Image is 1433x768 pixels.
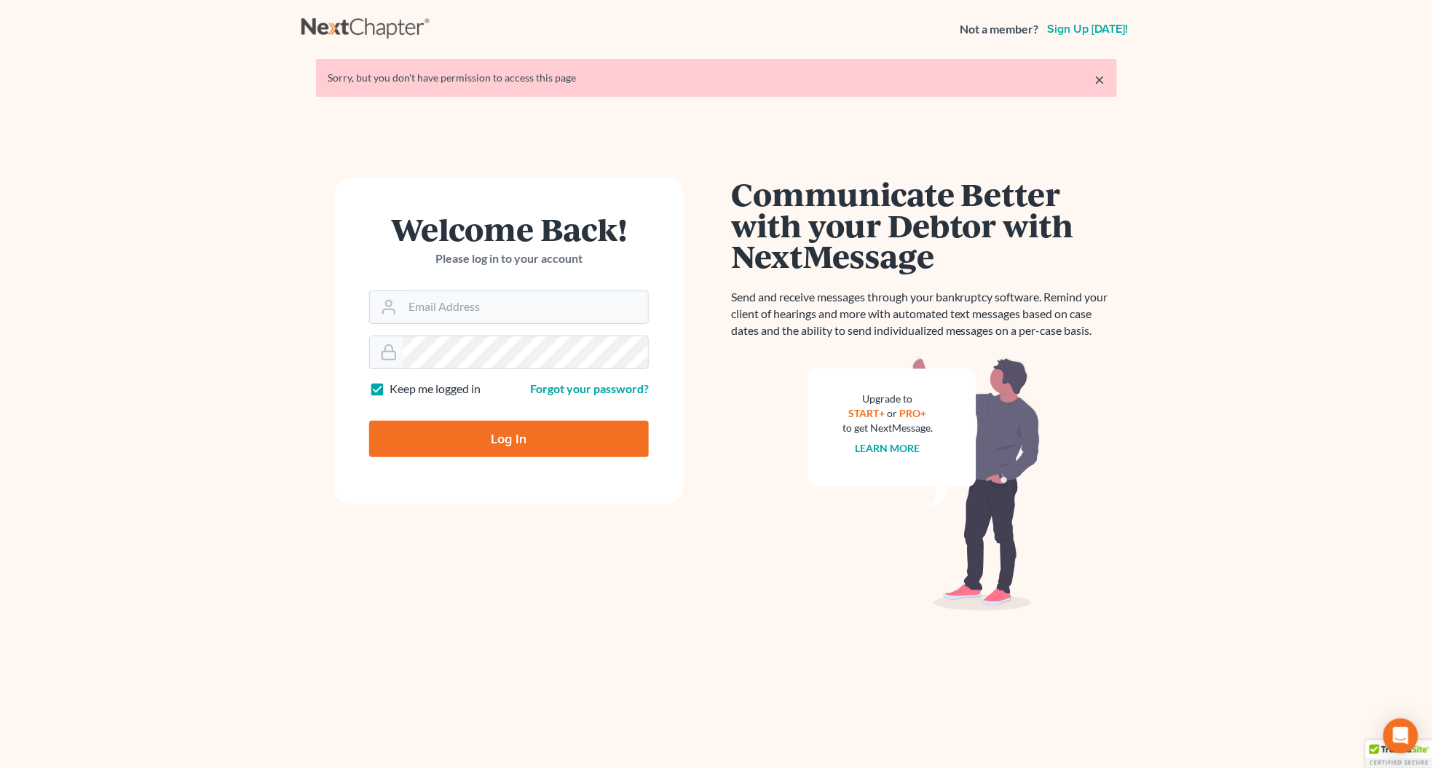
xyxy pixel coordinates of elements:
[960,21,1039,38] strong: Not a member?
[900,407,927,419] a: PRO+
[856,442,920,454] a: Learn more
[328,71,1105,85] div: Sorry, but you don't have permission to access this page
[849,407,885,419] a: START+
[390,381,481,397] label: Keep me logged in
[1045,23,1132,35] a: Sign up [DATE]!
[369,421,649,457] input: Log In
[888,407,898,419] span: or
[369,250,649,267] p: Please log in to your account
[842,421,933,435] div: to get NextMessage.
[1383,718,1418,753] div: Open Intercom Messenger
[731,289,1117,339] p: Send and receive messages through your bankruptcy software. Remind your client of hearings and mo...
[369,213,649,245] h1: Welcome Back!
[842,392,933,406] div: Upgrade to
[1095,71,1105,88] a: ×
[731,178,1117,272] h1: Communicate Better with your Debtor with NextMessage
[403,291,648,323] input: Email Address
[808,357,1041,611] img: nextmessage_bg-59042aed3d76b12b5cd301f8e5b87938c9018125f34e5fa2b7a6b67550977c72.svg
[530,381,649,395] a: Forgot your password?
[1366,740,1433,768] div: TrustedSite Certified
